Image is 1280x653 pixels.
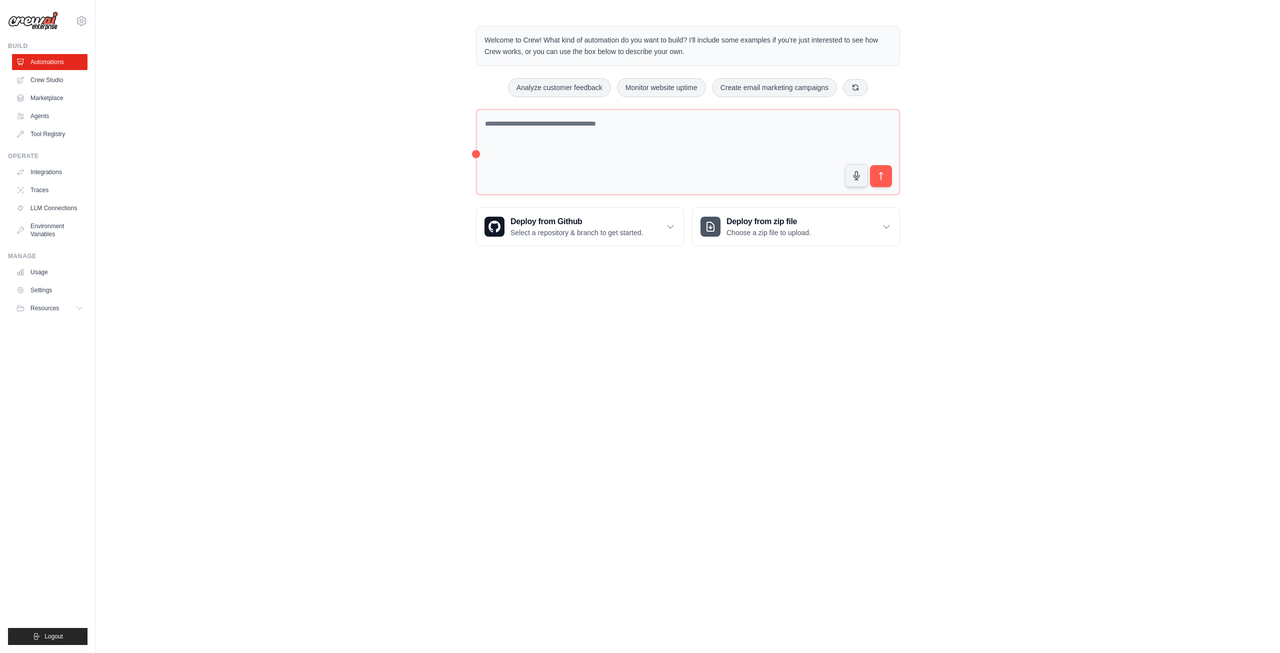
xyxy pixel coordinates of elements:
[12,126,87,142] a: Tool Registry
[484,35,891,58] p: Welcome to Crew! What kind of automation do you want to build? I'll include some examples if you'...
[8,628,87,645] button: Logout
[8,42,87,50] div: Build
[508,78,611,97] button: Analyze customer feedback
[8,12,58,31] img: Logo
[1230,605,1280,653] iframe: Chat Widget
[712,78,837,97] button: Create email marketing campaigns
[12,54,87,70] a: Automations
[12,108,87,124] a: Agents
[44,632,63,640] span: Logout
[12,90,87,106] a: Marketplace
[726,228,811,238] p: Choose a zip file to upload.
[12,282,87,298] a: Settings
[8,152,87,160] div: Operate
[726,216,811,228] h3: Deploy from zip file
[617,78,706,97] button: Monitor website uptime
[12,72,87,88] a: Crew Studio
[30,304,59,312] span: Resources
[12,264,87,280] a: Usage
[12,218,87,242] a: Environment Variables
[12,182,87,198] a: Traces
[12,200,87,216] a: LLM Connections
[12,300,87,316] button: Resources
[510,228,643,238] p: Select a repository & branch to get started.
[8,252,87,260] div: Manage
[12,164,87,180] a: Integrations
[510,216,643,228] h3: Deploy from Github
